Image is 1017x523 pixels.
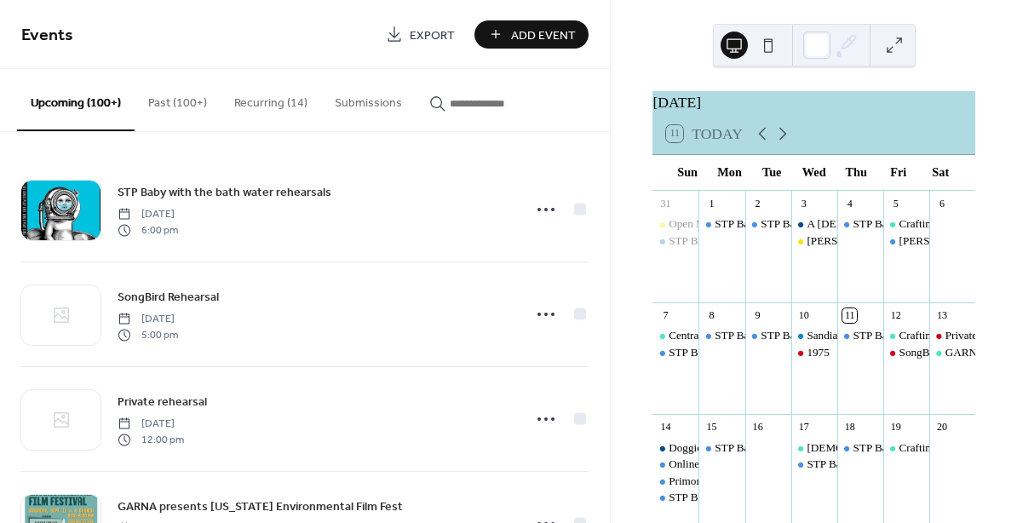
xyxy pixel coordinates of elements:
div: Crafting Circle [899,216,967,232]
div: STP Baby with the bath water rehearsals [669,490,851,505]
div: Central [US_STATE] Humanist [669,328,811,343]
div: 11 [842,308,857,323]
div: Crafting Circle [883,328,929,343]
div: 8 [704,308,719,323]
div: Salida Moth Mixed ages auditions [883,233,929,249]
div: STP Baby with the bath water rehearsals [698,328,744,343]
a: SongBird Rehearsal [118,287,219,307]
div: 4 [842,196,857,210]
div: 18 [842,420,857,434]
div: 3 [796,196,811,210]
div: Sat [919,155,962,190]
button: Submissions [321,69,416,129]
div: Sandia Hearing Aid Center [807,328,928,343]
div: 5 [888,196,903,210]
div: Primordial Sound Meditation with Priti Chanda Klco [652,474,698,489]
span: STP Baby with the bath water rehearsals [118,184,331,202]
div: STP Baby with the bath water rehearsals [715,440,897,456]
div: Mon [709,155,751,190]
span: Private rehearsal [118,394,207,411]
div: Thu [835,155,877,190]
div: 15 [704,420,719,434]
div: 9 [750,308,765,323]
div: Primordial Sound Meditation with [PERSON_NAME] [669,474,915,489]
div: Matt Flinner Trio opening guest Briony Hunn [791,233,837,249]
div: STP Baby with the bath water rehearsals [837,440,883,456]
div: 14 [658,420,673,434]
div: Private rehearsal [929,328,975,343]
span: 6:00 pm [118,222,178,238]
span: 5:00 pm [118,327,178,342]
div: Open Mic [669,216,714,232]
button: Upcoming (100+) [17,69,135,131]
div: 20 [934,420,949,434]
span: [DATE] [118,207,178,222]
div: 10 [796,308,811,323]
div: STP Baby with the bath water rehearsals [761,216,943,232]
div: STP Baby with the bath water rehearsals [652,490,698,505]
div: SongBird Rehearsal [883,345,929,360]
div: 6 [934,196,949,210]
a: Export [373,20,468,49]
div: Crafting Circle [899,440,967,456]
span: [DATE] [118,417,184,432]
div: A [DEMOGRAPHIC_DATA] Board Meeting [807,216,1012,232]
div: STP Baby with the bath water rehearsals [745,216,791,232]
div: STP Baby with the bath water rehearsals [807,457,989,472]
button: Recurring (14) [221,69,321,129]
div: 12 [888,308,903,323]
div: STP Baby with the bath water rehearsals [791,457,837,472]
div: 7 [658,308,673,323]
div: A Church Board Meeting [791,216,837,232]
div: Shamanic Healing Circle with Sarah Sol [791,440,837,456]
div: Sun [666,155,709,190]
div: 31 [658,196,673,210]
div: Crafting Circle [899,328,967,343]
div: Wed [793,155,836,190]
div: Doggie Market [669,440,737,456]
div: STP Baby with the bath water rehearsals [669,233,851,249]
div: Open Mic [652,216,698,232]
div: STP Baby with the bath water rehearsals [837,328,883,343]
div: STP Baby with the bath water rehearsals [698,216,744,232]
div: SongBird Rehearsal [899,345,990,360]
div: 1 [704,196,719,210]
span: GARNA presents [US_STATE] Environmental Film Fest [118,498,403,516]
div: Sandia Hearing Aid Center [791,328,837,343]
div: STP Baby with the bath water rehearsals [745,328,791,343]
div: STP Baby with the bath water rehearsals [761,328,943,343]
div: GARNA presents Colorado Environmental Film Fest [929,345,975,360]
button: Past (100+) [135,69,221,129]
div: Crafting Circle [883,440,929,456]
div: STP Baby with the bath water rehearsals [652,233,698,249]
div: Tue [750,155,793,190]
div: 1975 [807,345,829,360]
div: 16 [750,420,765,434]
div: 2 [750,196,765,210]
div: STP Baby with the bath water rehearsals [715,216,897,232]
div: STP Baby with the bath water rehearsals [837,216,883,232]
div: STP Baby with the bath water rehearsals [652,345,698,360]
div: Crafting Circle [883,216,929,232]
div: Online Silent Auction for Campout for the cause ends [669,457,910,472]
span: SongBird Rehearsal [118,289,219,307]
a: GARNA presents [US_STATE] Environmental Film Fest [118,497,403,516]
button: Add Event [474,20,589,49]
div: STP Baby with the bath water rehearsals [715,328,897,343]
div: 1975 [791,345,837,360]
span: Add Event [511,26,576,44]
div: STP Baby with the bath water rehearsals [698,440,744,456]
div: 13 [934,308,949,323]
div: 19 [888,420,903,434]
span: Events [21,19,73,52]
div: Doggie Market [652,440,698,456]
div: Central Colorado Humanist [652,328,698,343]
div: Online Silent Auction for Campout for the cause ends [652,457,698,472]
div: STP Baby with the bath water rehearsals [669,345,851,360]
div: 17 [796,420,811,434]
a: Private rehearsal [118,392,207,411]
span: [DATE] [118,312,178,327]
span: 12:00 pm [118,432,184,447]
a: STP Baby with the bath water rehearsals [118,182,331,202]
